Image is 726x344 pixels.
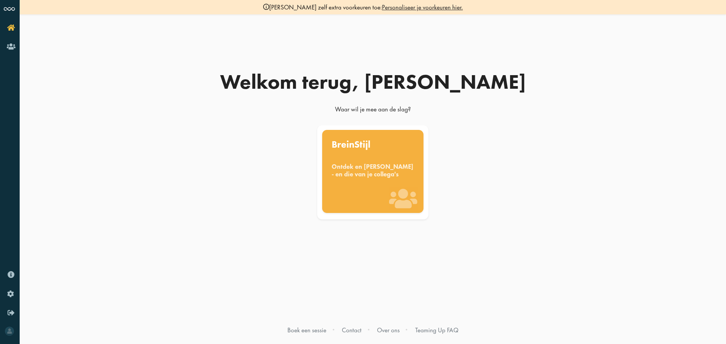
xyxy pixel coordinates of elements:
img: info-black.svg [263,4,269,10]
div: Welkom terug, [PERSON_NAME] [191,72,554,92]
a: Over ons [377,326,400,334]
div: Ontdek en [PERSON_NAME] - en die van je collega's [332,163,414,178]
div: BreinStijl [332,140,414,150]
a: BreinStijl Ontdek en [PERSON_NAME] - en die van je collega's [316,125,430,220]
div: Waar wil je mee aan de slag? [191,105,554,117]
a: Contact [342,326,361,334]
a: Personaliseer je voorkeuren hier. [382,3,463,11]
a: Boek een sessie [287,326,326,334]
a: Teaming Up FAQ [415,326,458,334]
